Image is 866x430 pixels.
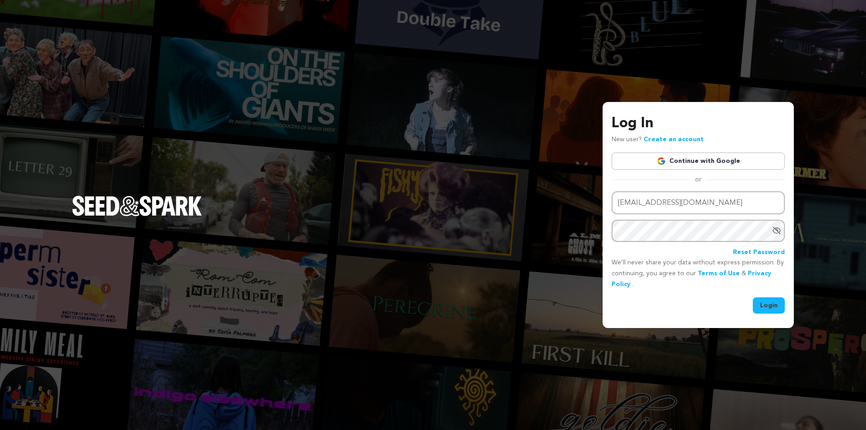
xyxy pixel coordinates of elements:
[698,270,740,277] a: Terms of Use
[72,196,202,216] img: Seed&Spark Logo
[753,297,785,314] button: Login
[690,175,707,184] span: or
[612,270,771,287] a: Privacy Policy
[644,136,704,143] a: Create an account
[733,247,785,258] a: Reset Password
[612,113,785,134] h3: Log In
[657,157,666,166] img: Google logo
[612,134,704,145] p: New user?
[612,191,785,214] input: Email address
[612,153,785,170] a: Continue with Google
[772,226,781,235] a: Hide Password
[72,196,202,234] a: Seed&Spark Homepage
[612,258,785,290] p: We’ll never share your data without express permission. By continuing, you agree to our & .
